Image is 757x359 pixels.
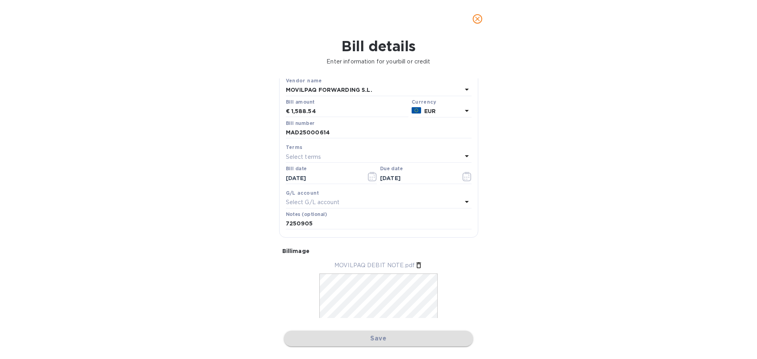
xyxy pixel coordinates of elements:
p: Enter information for your bill or credit [6,58,751,66]
label: Bill amount [286,100,314,104]
button: close [468,9,487,28]
b: G/L account [286,190,319,196]
label: Bill number [286,121,314,126]
input: Enter notes [286,218,472,230]
b: EUR [424,108,436,114]
p: Select G/L account [286,198,339,206]
b: Currency [412,99,436,105]
label: Notes (optional) [286,212,327,217]
div: € [286,106,291,117]
label: Due date [380,167,403,171]
p: Bill image [282,247,475,255]
input: € Enter bill amount [291,106,408,117]
p: MOVILPAQ DEBIT NOTE.pdf [334,261,415,270]
h1: Bill details [6,38,751,54]
label: Bill date [286,167,307,171]
b: Terms [286,144,303,150]
b: Vendor name [286,78,322,84]
input: Enter bill number [286,127,472,139]
b: MOVILPAQ FORWARDING S.L. [286,87,372,93]
input: Select date [286,172,360,184]
p: Select terms [286,153,321,161]
input: Due date [380,172,455,184]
